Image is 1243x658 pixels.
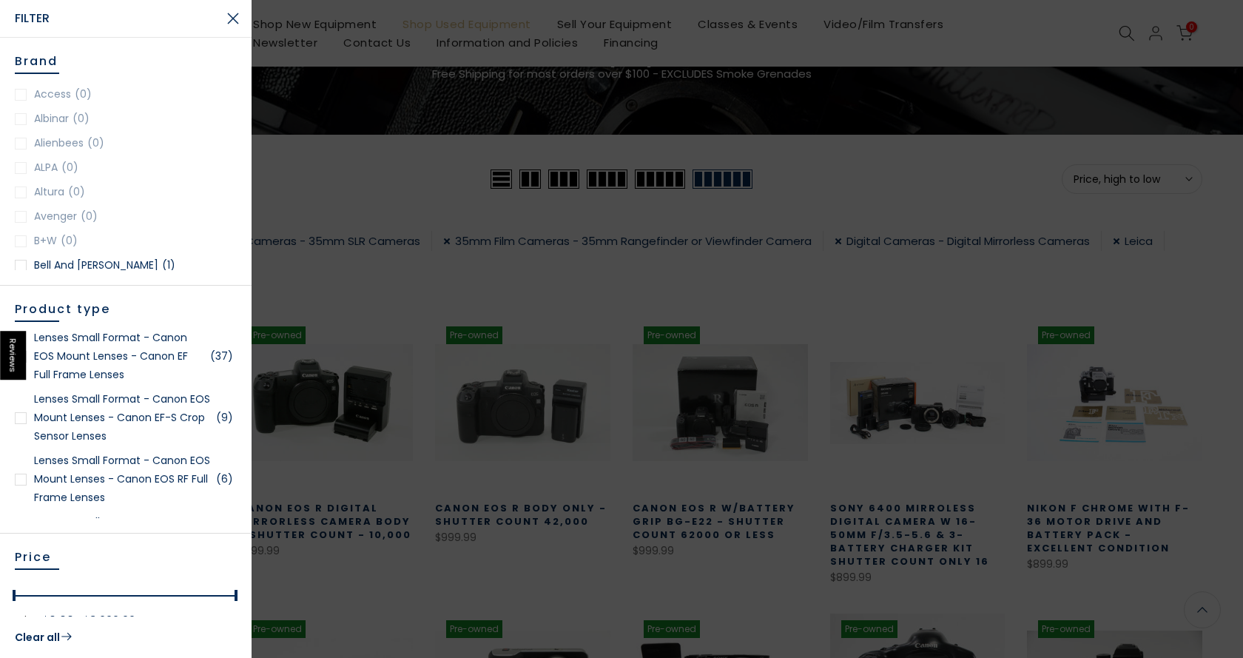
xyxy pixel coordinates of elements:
[15,548,237,581] h5: Price
[15,611,237,630] div: Price: —
[216,470,233,489] span: (6)
[15,8,215,30] span: Filter
[42,611,74,630] span: $0.00
[15,513,237,550] a: Lenses Small Format - Canon FD Mount lenses
[15,301,237,333] h5: Product type
[15,53,237,85] h5: Brand
[15,390,237,446] a: Lenses Small Format - Canon EOS Mount Lenses - Canon EF-S Crop Sensor Lenses(9)
[15,451,237,507] a: Lenses Small Format - Canon EOS Mount Lenses - Canon EOS RF Full Frame Lenses(6)
[15,329,237,384] a: Lenses Small Format - Canon EOS Mount Lenses - Canon EF Full Frame Lenses(37)
[216,409,233,427] span: (9)
[15,256,237,275] a: Bell and [PERSON_NAME](1)
[162,256,175,275] span: (1)
[210,347,233,366] span: (37)
[15,630,73,645] a: Clear all
[83,611,135,630] span: $3,299.99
